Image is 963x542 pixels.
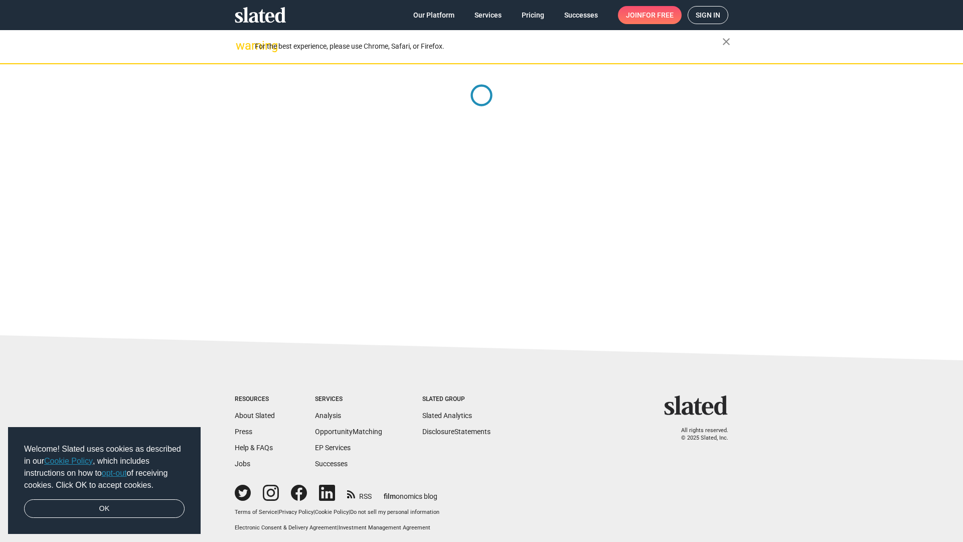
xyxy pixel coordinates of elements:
[413,6,454,24] span: Our Platform
[235,444,273,452] a: Help & FAQs
[255,40,722,53] div: For the best experience, please use Chrome, Safari, or Firefox.
[422,428,491,436] a: DisclosureStatements
[642,6,674,24] span: for free
[688,6,728,24] a: Sign in
[350,509,439,516] button: Do not sell my personal information
[235,395,275,403] div: Resources
[720,36,732,48] mat-icon: close
[315,428,382,436] a: OpportunityMatching
[235,412,275,420] a: About Slated
[235,428,252,436] a: Press
[618,6,682,24] a: Joinfor free
[474,6,502,24] span: Services
[339,524,430,531] a: Investment Management Agreement
[44,457,93,465] a: Cookie Policy
[235,509,277,515] a: Terms of Service
[466,6,510,24] a: Services
[671,427,728,442] p: All rights reserved. © 2025 Slated, Inc.
[315,460,348,468] a: Successes
[313,509,315,515] span: |
[315,395,382,403] div: Services
[315,444,351,452] a: EP Services
[626,6,674,24] span: Join
[24,443,185,491] span: Welcome! Slated uses cookies as described in our , which includes instructions on how to of recei...
[514,6,552,24] a: Pricing
[102,469,127,477] a: opt-out
[384,484,437,501] a: filmonomics blog
[405,6,462,24] a: Our Platform
[564,6,598,24] span: Successes
[696,7,720,24] span: Sign in
[337,524,339,531] span: |
[235,524,337,531] a: Electronic Consent & Delivery Agreement
[422,412,472,420] a: Slated Analytics
[347,486,372,501] a: RSS
[315,412,341,420] a: Analysis
[236,40,248,52] mat-icon: warning
[349,509,350,515] span: |
[315,509,349,515] a: Cookie Policy
[422,395,491,403] div: Slated Group
[556,6,606,24] a: Successes
[279,509,313,515] a: Privacy Policy
[8,427,201,534] div: cookieconsent
[522,6,544,24] span: Pricing
[24,499,185,518] a: dismiss cookie message
[235,460,250,468] a: Jobs
[384,492,396,500] span: film
[277,509,279,515] span: |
